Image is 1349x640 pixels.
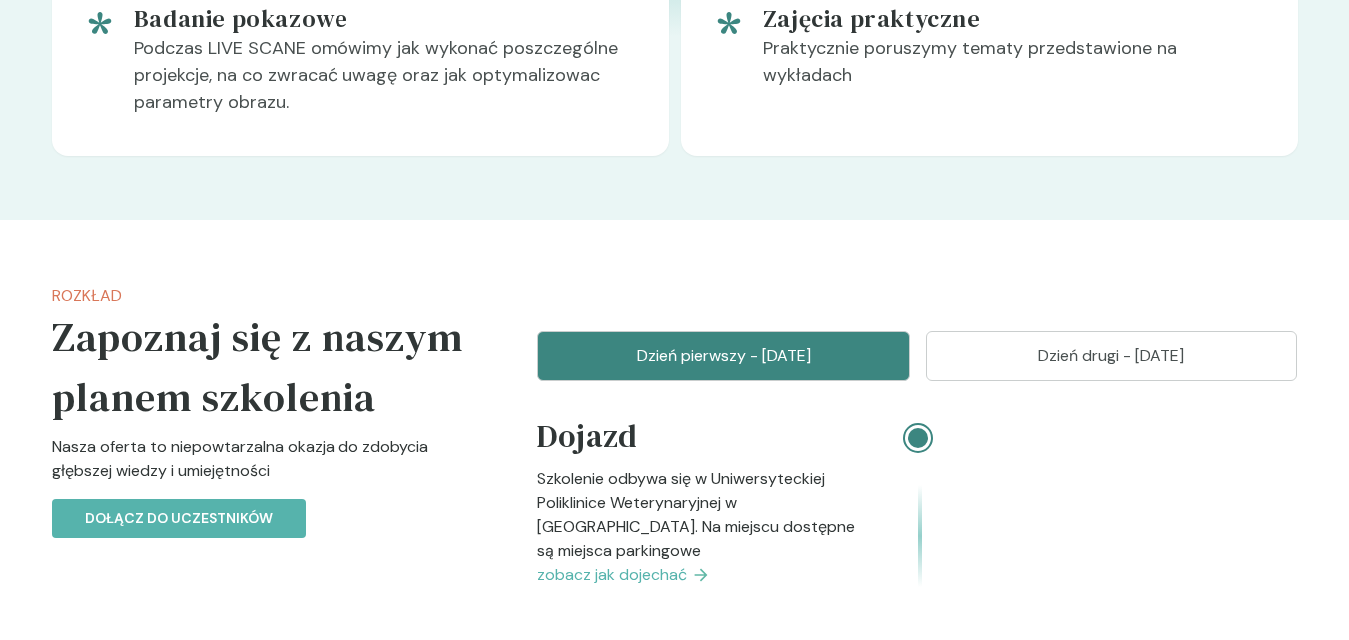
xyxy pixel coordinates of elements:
[85,508,273,529] p: Dołącz do uczestników
[537,331,910,381] button: Dzień pierwszy - [DATE]
[562,344,885,368] p: Dzień pierwszy - [DATE]
[763,3,1266,35] h5: Zajęcia praktyczne
[52,499,306,538] button: Dołącz do uczestników
[134,35,637,132] p: Podczas LIVE SCANE omówimy jak wykonać poszczególne projekcje, na co zwracać uwagę oraz jak optym...
[951,344,1273,368] p: Dzień drugi - [DATE]
[134,3,637,35] h5: Badanie pokazowe
[537,563,858,587] a: zobacz jak dojechać
[52,507,306,528] a: Dołącz do uczestników
[926,331,1298,381] button: Dzień drugi - [DATE]
[52,435,474,499] p: Nasza oferta to niepowtarzalna okazja do zdobycia głębszej wiedzy i umiejętności
[537,563,687,587] span: zobacz jak dojechać
[537,467,858,563] p: Szkolenie odbywa się w Uniwersyteckiej Poliklinice Weterynaryjnej w [GEOGRAPHIC_DATA]. Na miejscu...
[52,284,474,308] p: Rozkład
[52,308,474,427] h5: Zapoznaj się z naszym planem szkolenia
[537,413,858,467] h4: Dojazd
[763,35,1266,105] p: Praktycznie poruszymy tematy przedstawione na wykładach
